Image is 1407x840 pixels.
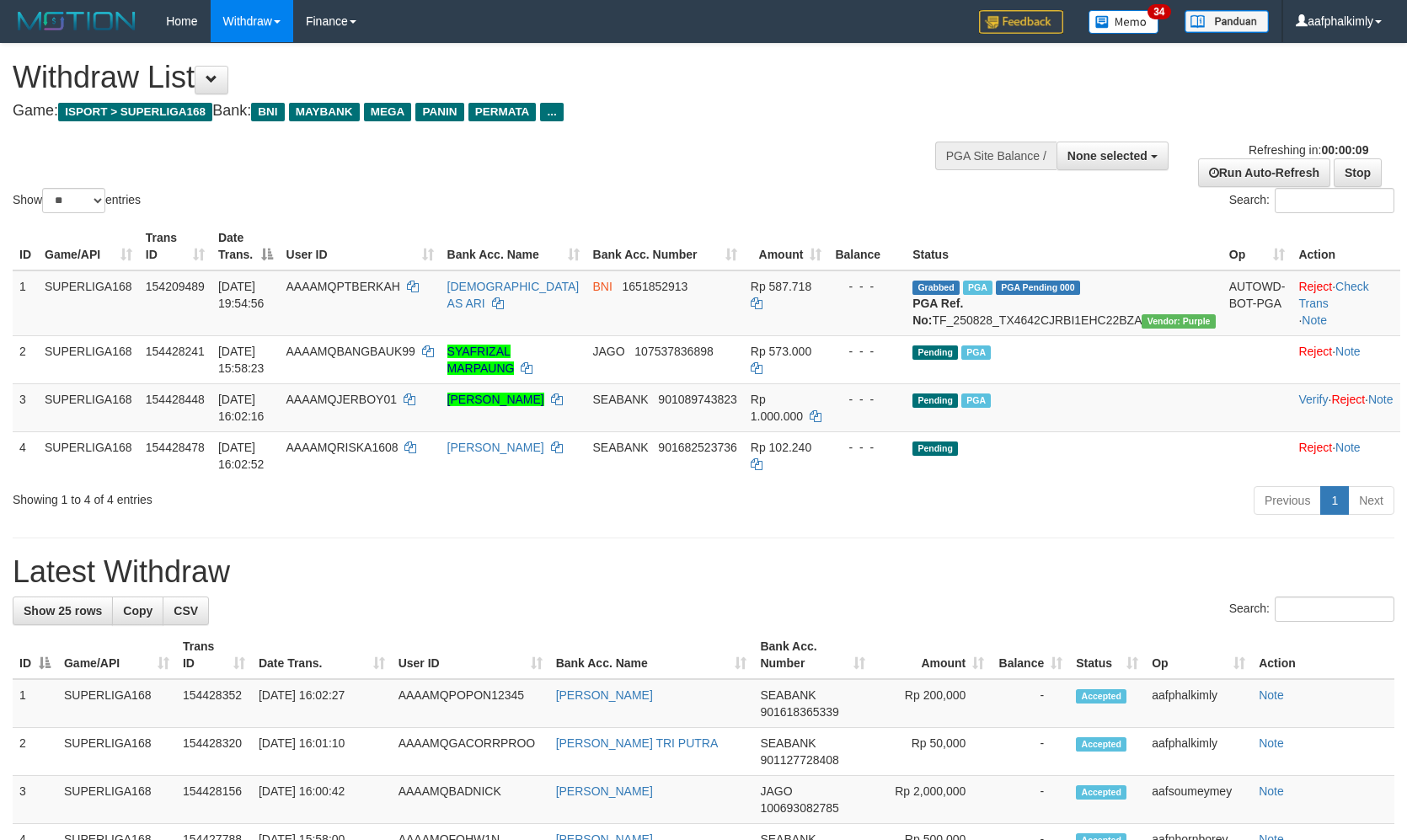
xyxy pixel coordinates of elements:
[760,688,816,702] span: SEABANK
[1331,393,1365,406] a: Reject
[280,222,441,270] th: User ID: activate to sort column ascending
[1252,631,1394,679] th: Action
[1292,383,1400,431] td: · ·
[176,728,252,776] td: 154428320
[468,103,537,121] span: PERMATA
[415,103,463,121] span: PANIN
[1145,631,1252,679] th: Op: activate to sort column ascending
[1145,776,1252,824] td: aafsoumeymey
[1145,679,1252,728] td: aafphalkimly
[593,441,649,454] span: SEABANK
[286,393,398,406] span: AAAAMQJERBOY01
[13,597,113,625] a: Show 25 rows
[593,393,649,406] span: SEABANK
[286,280,400,293] span: AAAAMQPTBERKAH
[760,705,838,719] span: Copy 901618365339 to clipboard
[835,278,899,295] div: - - -
[1076,689,1126,704] span: Accepted
[218,441,265,471] span: [DATE] 16:02:52
[146,393,205,406] span: 154428448
[13,484,574,508] div: Showing 1 to 4 of 4 entries
[13,270,38,336] td: 1
[1076,785,1126,800] span: Accepted
[1259,784,1284,798] a: Note
[912,297,963,327] b: PGA Ref. No:
[991,679,1069,728] td: -
[447,393,544,406] a: [PERSON_NAME]
[906,222,1222,270] th: Status
[991,631,1069,679] th: Balance: activate to sort column ascending
[556,688,653,702] a: [PERSON_NAME]
[1298,345,1332,358] a: Reject
[57,776,176,824] td: SUPERLIGA168
[252,631,392,679] th: Date Trans.: activate to sort column ascending
[252,776,392,824] td: [DATE] 16:00:42
[1292,335,1400,383] td: ·
[218,345,265,375] span: [DATE] 15:58:23
[556,736,719,750] a: [PERSON_NAME] TRI PUTRA
[13,555,1394,589] h1: Latest Withdraw
[13,222,38,270] th: ID
[286,345,415,358] span: AAAAMQBANGBAUK99
[751,280,811,293] span: Rp 587.718
[24,604,102,618] span: Show 25 rows
[751,345,811,358] span: Rp 573.000
[961,345,991,360] span: Marked by aafsoumeymey
[1335,345,1361,358] a: Note
[1229,188,1394,213] label: Search:
[42,188,105,213] select: Showentries
[112,597,163,625] a: Copy
[447,345,515,375] a: SYAFRIZAL MARPAUNG
[912,393,958,408] span: Pending
[760,753,838,767] span: Copy 901127728408 to clipboard
[991,776,1069,824] td: -
[1302,313,1327,327] a: Note
[835,439,899,456] div: - - -
[218,393,265,423] span: [DATE] 16:02:16
[912,441,958,456] span: Pending
[835,391,899,408] div: - - -
[912,281,960,295] span: Grabbed
[753,631,872,679] th: Bank Acc. Number: activate to sort column ascending
[634,345,713,358] span: Copy 107537836898 to clipboard
[176,679,252,728] td: 154428352
[447,280,580,310] a: [DEMOGRAPHIC_DATA] AS ARI
[38,431,139,479] td: SUPERLIGA168
[744,222,829,270] th: Amount: activate to sort column ascending
[1185,10,1269,33] img: panduan.png
[286,441,399,454] span: AAAAMQRISKA1608
[447,441,544,454] a: [PERSON_NAME]
[593,280,613,293] span: BNI
[58,103,212,121] span: ISPORT > SUPERLIGA168
[979,10,1063,34] img: Feedback.jpg
[1292,222,1400,270] th: Action
[176,631,252,679] th: Trans ID: activate to sort column ascending
[252,679,392,728] td: [DATE] 16:02:27
[751,393,803,423] span: Rp 1.000.000
[57,679,176,728] td: SUPERLIGA168
[176,776,252,824] td: 154428156
[1249,143,1368,157] span: Refreshing in:
[540,103,563,121] span: ...
[1198,158,1330,187] a: Run Auto-Refresh
[13,8,141,34] img: MOTION_logo.png
[1292,270,1400,336] td: · ·
[872,631,991,679] th: Amount: activate to sort column ascending
[872,679,991,728] td: Rp 200,000
[146,280,205,293] span: 154209489
[1292,431,1400,479] td: ·
[760,801,838,815] span: Copy 100693082785 to clipboard
[57,631,176,679] th: Game/API: activate to sort column ascending
[1275,597,1394,622] input: Search:
[549,631,754,679] th: Bank Acc. Name: activate to sort column ascending
[252,728,392,776] td: [DATE] 16:01:10
[163,597,209,625] a: CSV
[139,222,211,270] th: Trans ID: activate to sort column ascending
[38,270,139,336] td: SUPERLIGA168
[38,335,139,383] td: SUPERLIGA168
[38,222,139,270] th: Game/API: activate to sort column ascending
[57,728,176,776] td: SUPERLIGA168
[364,103,412,121] span: MEGA
[251,103,284,121] span: BNI
[1335,441,1361,454] a: Note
